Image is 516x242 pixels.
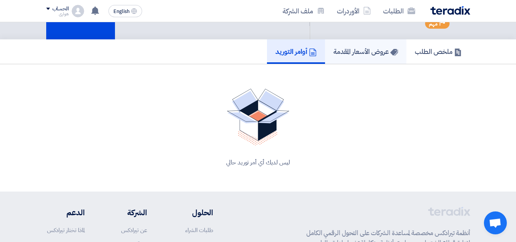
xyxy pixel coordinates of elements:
button: English [108,5,142,17]
a: ملف الشركة [277,2,331,20]
a: لماذا تختار تيرادكس [47,226,85,234]
span: مهم [429,20,438,28]
a: ملخص الطلب [406,39,470,64]
div: الحساب [52,6,69,12]
h5: أوامر التوريد [275,47,317,56]
div: ليس لديك أي أمر توريد حالي [55,158,461,167]
a: الأوردرات [331,2,377,20]
h5: ملخص الطلب [415,47,462,56]
a: عروض الأسعار المقدمة [325,39,406,64]
li: الدعم [46,207,85,218]
div: هوارى [46,12,69,16]
h5: عروض الأسعار المقدمة [333,47,398,56]
img: Teradix logo [430,6,470,15]
img: profile_test.png [72,5,84,17]
span: English [113,9,129,14]
a: طلبات الشراء [185,226,213,234]
a: عن تيرادكس [121,226,147,234]
li: الشركة [107,207,147,218]
img: No Quotations Found! [227,89,290,146]
div: دردشة مفتوحة [484,211,507,234]
a: أوامر التوريد [267,39,325,64]
a: الطلبات [377,2,421,20]
li: الحلول [170,207,213,218]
